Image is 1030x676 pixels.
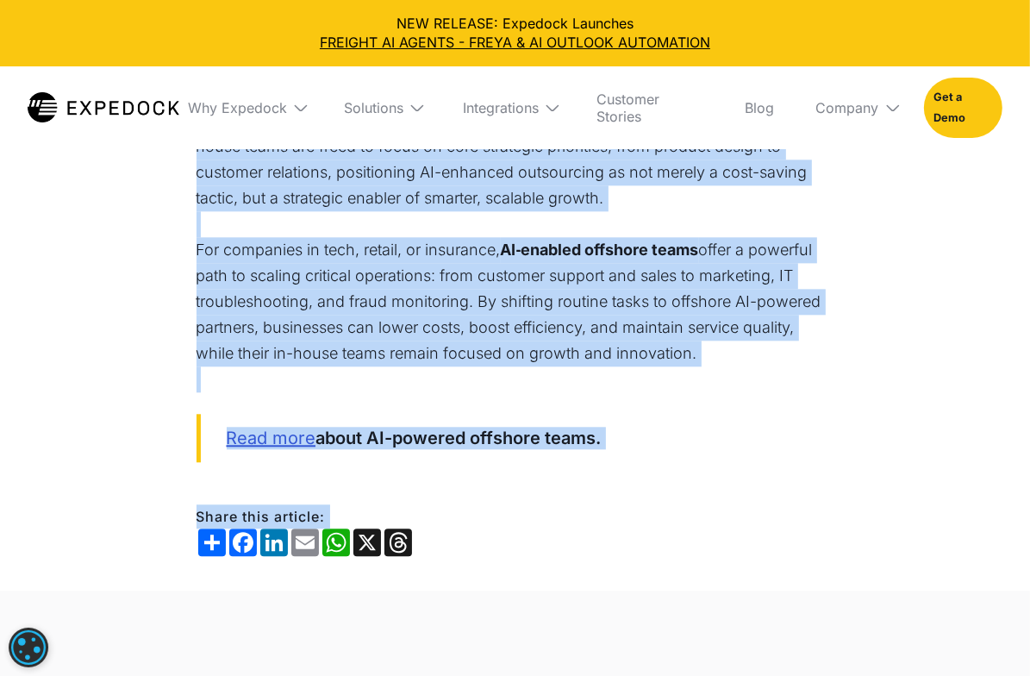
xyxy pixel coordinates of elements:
[14,33,1016,52] a: FREIGHT AI AGENTS - FREYA & AI OUTLOOK AUTOMATION
[344,99,403,116] div: Solutions
[197,504,834,529] div: Share this article:
[816,99,879,116] div: Company
[290,529,321,556] a: Email
[197,211,834,237] p: ‍
[227,427,316,449] a: Read more
[188,99,287,116] div: Why Expedock
[501,241,699,259] strong: AI‑enabled offshore teams
[463,99,539,116] div: Integrations
[259,529,290,556] a: LinkedIn
[197,414,834,462] blockquote: about AI-powered offshore teams.
[802,66,910,149] div: Company
[330,66,434,149] div: Solutions
[197,529,228,556] a: Share
[228,529,259,556] a: Facebook
[732,66,789,149] a: Blog
[449,66,570,149] div: Integrations
[321,529,352,556] a: WhatsApp
[352,529,383,556] a: X
[14,14,1016,53] div: NEW RELEASE: Expedock Launches
[743,490,1030,676] iframe: Chat Widget
[924,78,1002,138] a: Get a Demo
[197,366,834,392] p: ‍
[197,237,834,366] p: For companies in tech, retail, or insurance, offer a powerful path to scaling critical operations...
[583,66,717,149] a: Customer Stories
[383,529,414,556] a: Threads
[174,66,316,149] div: Why Expedock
